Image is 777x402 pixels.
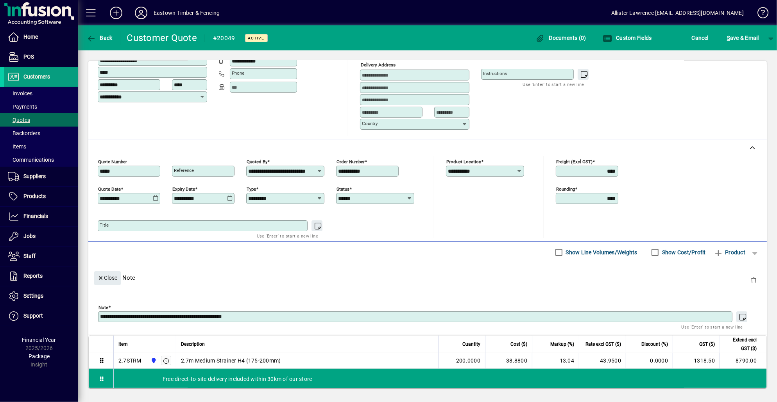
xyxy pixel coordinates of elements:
[181,357,281,364] span: 2.7m Medium Strainer H4 (175-200mm)
[337,159,365,164] mat-label: Order number
[699,340,715,348] span: GST ($)
[4,266,78,286] a: Reports
[92,274,123,281] app-page-header-button: Close
[98,159,127,164] mat-label: Quote number
[114,369,766,389] div: Free direct-to-site delivery included within 30km of our store
[4,286,78,306] a: Settings
[4,153,78,166] a: Communications
[8,90,32,96] span: Invoices
[682,322,743,331] mat-hint: Use 'Enter' to start a new line
[720,353,766,369] td: 8790.00
[727,35,730,41] span: S
[247,159,267,164] mat-label: Quoted by
[118,340,128,348] span: Item
[84,31,115,45] button: Back
[4,87,78,100] a: Invoices
[4,27,78,47] a: Home
[692,32,709,44] span: Cancel
[4,47,78,67] a: POS
[247,186,256,191] mat-label: Type
[23,253,36,259] span: Staff
[88,263,767,292] div: Note
[4,167,78,186] a: Suppliers
[534,31,588,45] button: Documents (0)
[752,2,767,27] a: Knowledge Base
[98,304,108,310] mat-label: Note
[4,207,78,226] a: Financials
[248,36,265,41] span: Active
[564,248,637,256] label: Show Line Volumes/Weights
[483,71,507,76] mat-label: Instructions
[4,113,78,127] a: Quotes
[4,127,78,140] a: Backorders
[641,340,668,348] span: Discount (%)
[4,247,78,266] a: Staff
[690,31,711,45] button: Cancel
[727,32,759,44] span: ave & Email
[550,340,574,348] span: Markup (%)
[118,357,141,364] div: 2.7STRM
[23,173,46,179] span: Suppliers
[626,353,673,369] td: 0.0000
[23,313,43,319] span: Support
[584,357,621,364] div: 43.9500
[714,246,745,259] span: Product
[4,306,78,326] a: Support
[446,159,481,164] mat-label: Product location
[462,340,480,348] span: Quantity
[97,272,118,284] span: Close
[673,353,720,369] td: 1318.50
[4,100,78,113] a: Payments
[213,32,235,45] div: #20049
[556,159,593,164] mat-label: Freight (excl GST)
[725,336,757,353] span: Extend excl GST ($)
[23,293,43,299] span: Settings
[232,70,244,76] mat-label: Phone
[510,340,527,348] span: Cost ($)
[8,104,37,110] span: Payments
[744,271,763,290] button: Delete
[98,186,121,191] mat-label: Quote date
[337,186,349,191] mat-label: Status
[23,233,36,239] span: Jobs
[181,340,205,348] span: Description
[23,193,46,199] span: Products
[4,187,78,206] a: Products
[523,80,584,89] mat-hint: Use 'Enter' to start a new line
[23,213,48,219] span: Financials
[127,32,197,44] div: Customer Quote
[611,7,744,19] div: Allister Lawrence [EMAIL_ADDRESS][DOMAIN_NAME]
[86,35,113,41] span: Back
[710,245,749,259] button: Product
[532,353,579,369] td: 13.04
[257,231,318,240] mat-hint: Use 'Enter' to start a new line
[94,271,121,285] button: Close
[23,34,38,40] span: Home
[601,31,654,45] button: Custom Fields
[129,6,154,20] button: Profile
[8,143,26,150] span: Items
[661,248,706,256] label: Show Cost/Profit
[100,222,109,228] mat-label: Title
[535,35,586,41] span: Documents (0)
[4,140,78,153] a: Items
[744,277,763,284] app-page-header-button: Delete
[8,130,40,136] span: Backorders
[603,35,652,41] span: Custom Fields
[104,6,129,20] button: Add
[362,121,378,126] mat-label: Country
[174,168,194,173] mat-label: Reference
[8,157,54,163] span: Communications
[154,7,220,19] div: Eastown Timber & Fencing
[723,31,763,45] button: Save & Email
[23,273,43,279] span: Reports
[172,186,195,191] mat-label: Expiry date
[4,227,78,246] a: Jobs
[485,353,532,369] td: 38.8800
[23,73,50,80] span: Customers
[556,186,575,191] mat-label: Rounding
[456,357,480,364] span: 200.0000
[29,353,50,359] span: Package
[149,356,158,365] span: Holyoake St
[22,337,56,343] span: Financial Year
